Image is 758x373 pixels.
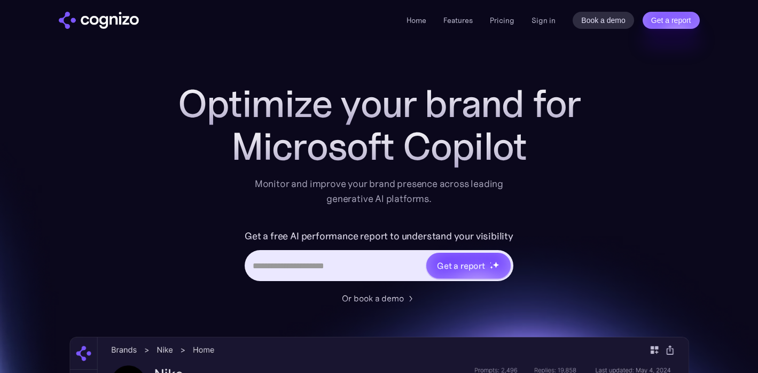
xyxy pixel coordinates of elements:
[573,12,634,29] a: Book a demo
[407,15,426,25] a: Home
[248,176,511,206] div: Monitor and improve your brand presence across leading generative AI platforms.
[532,14,556,27] a: Sign in
[643,12,700,29] a: Get a report
[342,292,404,305] div: Or book a demo
[166,82,593,125] h1: Optimize your brand for
[437,259,485,272] div: Get a report
[443,15,473,25] a: Features
[425,252,512,279] a: Get a reportstarstarstar
[166,125,593,168] div: Microsoft Copilot
[342,292,417,305] a: Or book a demo
[493,261,499,268] img: star
[490,262,491,263] img: star
[59,12,139,29] a: home
[59,12,139,29] img: cognizo logo
[245,228,513,286] form: Hero URL Input Form
[245,228,513,245] label: Get a free AI performance report to understand your visibility
[490,266,494,269] img: star
[490,15,514,25] a: Pricing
